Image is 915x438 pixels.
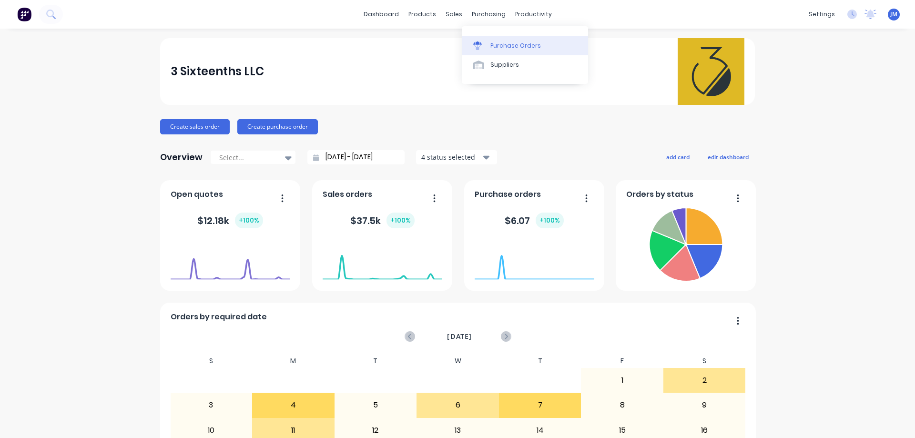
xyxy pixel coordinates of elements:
[505,213,564,228] div: $ 6.07
[170,354,253,368] div: S
[359,7,404,21] a: dashboard
[499,393,581,417] div: 7
[467,7,510,21] div: purchasing
[335,354,417,368] div: T
[160,148,203,167] div: Overview
[462,36,588,55] a: Purchase Orders
[417,393,498,417] div: 6
[664,393,745,417] div: 9
[581,354,663,368] div: F
[475,189,541,200] span: Purchase orders
[237,119,318,134] button: Create purchase order
[323,189,372,200] span: Sales orders
[510,7,557,21] div: productivity
[197,213,263,228] div: $ 12.18k
[664,368,745,392] div: 2
[581,393,663,417] div: 8
[252,354,335,368] div: M
[171,393,252,417] div: 3
[235,213,263,228] div: + 100 %
[441,7,467,21] div: sales
[490,41,541,50] div: Purchase Orders
[462,55,588,74] a: Suppliers
[421,152,481,162] div: 4 status selected
[536,213,564,228] div: + 100 %
[701,151,755,163] button: edit dashboard
[416,150,497,164] button: 4 status selected
[626,189,693,200] span: Orders by status
[490,61,519,69] div: Suppliers
[386,213,415,228] div: + 100 %
[678,38,744,105] img: 3 Sixteenths LLC
[253,393,334,417] div: 4
[350,213,415,228] div: $ 37.5k
[581,368,663,392] div: 1
[17,7,31,21] img: Factory
[417,354,499,368] div: W
[804,7,840,21] div: settings
[160,119,230,134] button: Create sales order
[663,354,746,368] div: S
[499,354,581,368] div: T
[171,62,264,81] div: 3 Sixteenths LLC
[447,331,472,342] span: [DATE]
[890,10,897,19] span: JM
[660,151,696,163] button: add card
[404,7,441,21] div: products
[335,393,417,417] div: 5
[171,189,223,200] span: Open quotes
